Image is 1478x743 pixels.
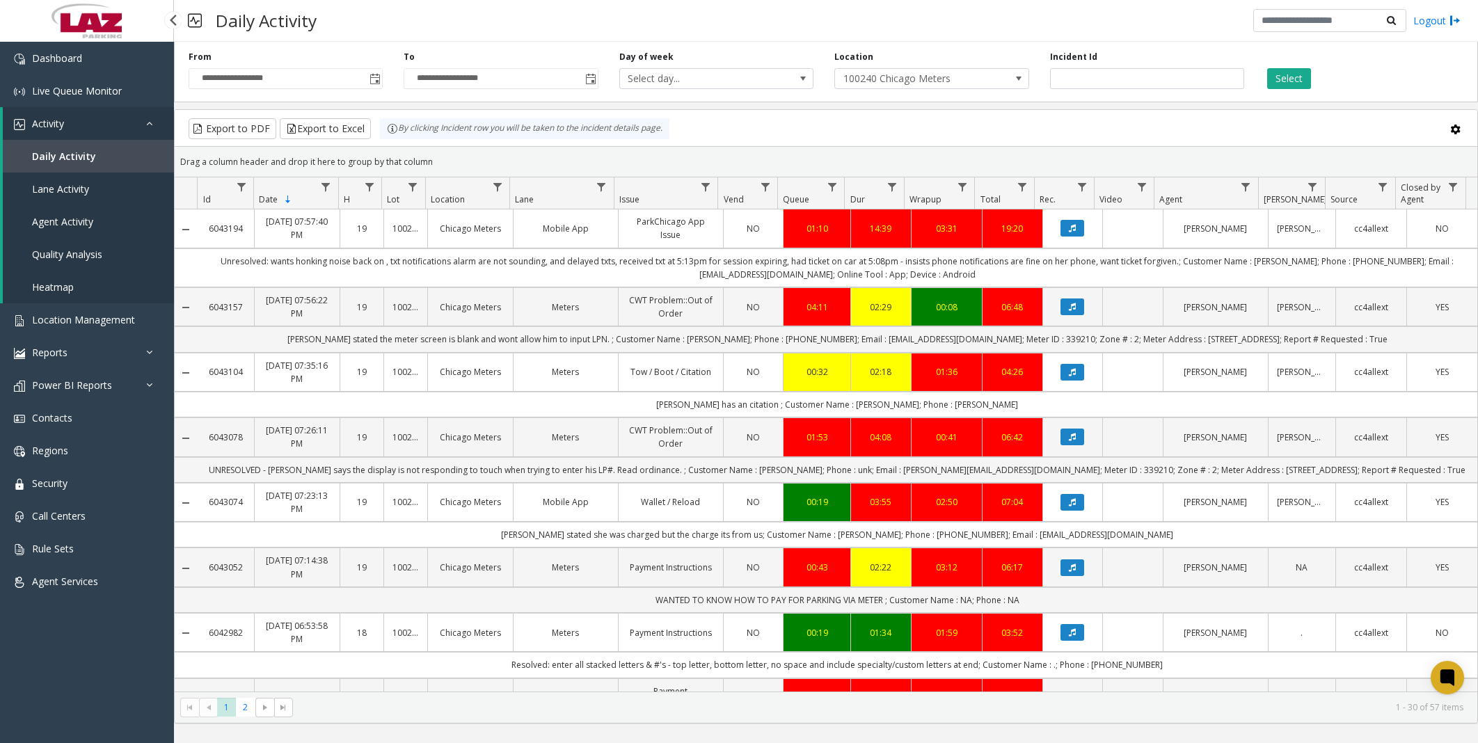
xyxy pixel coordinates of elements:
[32,477,67,490] span: Security
[627,294,715,320] a: CWT Problem::Out of Order
[206,495,246,509] a: 6043074
[175,367,198,378] a: Collapse Details
[592,177,611,196] a: Lane Filter Menu
[859,365,903,378] a: 02:18
[1436,223,1449,234] span: NO
[1415,626,1469,639] a: NO
[349,626,375,639] a: 18
[627,365,715,378] a: Tow / Boot / Citation
[263,294,331,320] a: [DATE] 07:56:22 PM
[1132,177,1151,196] a: Video Filter Menu
[792,365,842,378] a: 00:32
[198,652,1477,678] td: Resolved: enter all stacked letters & #'s - top letter, bottom letter, no space and include speci...
[198,587,1477,613] td: WANTED TO KNOW HOW TO PAY FOR PARKING VIA METER ; Customer Name : NA; Phone : NA
[522,222,610,235] a: Mobile App
[349,365,375,378] a: 19
[14,577,25,588] img: 'icon'
[198,392,1477,417] td: [PERSON_NAME] has an citation ; Customer Name : [PERSON_NAME]; Phone : [PERSON_NAME]
[1436,561,1449,573] span: YES
[1401,182,1440,205] span: Closed by Agent
[991,365,1034,378] a: 04:26
[920,626,974,639] a: 01:59
[980,193,1001,205] span: Total
[301,701,1463,713] kendo-pager-info: 1 - 30 of 57 items
[1413,13,1461,28] a: Logout
[1159,193,1182,205] span: Agent
[32,150,96,163] span: Daily Activity
[991,431,1034,444] div: 06:42
[263,554,331,580] a: [DATE] 07:14:38 PM
[14,479,25,490] img: 'icon'
[991,561,1034,574] div: 06:17
[991,301,1034,314] div: 06:48
[619,193,639,205] span: Issue
[14,544,25,555] img: 'icon'
[627,215,715,241] a: ParkChicago App Issue
[392,365,419,378] a: 100240
[1415,561,1469,574] a: YES
[203,193,211,205] span: Id
[920,365,974,378] a: 01:36
[1277,495,1327,509] a: [PERSON_NAME]
[3,205,174,238] a: Agent Activity
[619,51,674,63] label: Day of week
[953,177,971,196] a: Wrapup Filter Menu
[175,302,198,313] a: Collapse Details
[3,238,174,271] a: Quality Analysis
[1172,431,1260,444] a: [PERSON_NAME]
[834,51,873,63] label: Location
[1172,626,1260,639] a: [PERSON_NAME]
[792,222,842,235] div: 01:10
[920,301,974,314] div: 00:08
[859,561,903,574] div: 02:22
[792,431,842,444] a: 01:53
[1436,366,1449,378] span: YES
[696,177,715,196] a: Issue Filter Menu
[175,224,198,235] a: Collapse Details
[747,366,760,378] span: NO
[1050,51,1097,63] label: Incident Id
[198,522,1477,548] td: [PERSON_NAME] stated she was charged but the charge its from us; Customer Name : [PERSON_NAME]; P...
[991,626,1034,639] a: 03:52
[1072,177,1091,196] a: Rec. Filter Menu
[1172,222,1260,235] a: [PERSON_NAME]
[380,118,669,139] div: By clicking Incident row you will be taken to the incident details page.
[263,619,331,646] a: [DATE] 06:53:58 PM
[1344,626,1398,639] a: cc4allext
[1277,431,1327,444] a: [PERSON_NAME]
[1237,177,1255,196] a: Agent Filter Menu
[582,69,598,88] span: Toggle popup
[515,193,534,205] span: Lane
[206,301,246,314] a: 6043157
[1436,301,1449,313] span: YES
[436,431,504,444] a: Chicago Meters
[1264,193,1327,205] span: [PERSON_NAME]
[920,431,974,444] div: 00:41
[32,509,86,522] span: Call Centers
[431,193,465,205] span: Location
[32,542,74,555] span: Rule Sets
[792,301,842,314] a: 04:11
[32,280,74,294] span: Heatmap
[1012,177,1031,196] a: Total Filter Menu
[1172,301,1260,314] a: [PERSON_NAME]
[1277,626,1327,639] a: .
[792,626,842,639] div: 00:19
[32,51,82,65] span: Dashboard
[835,69,990,88] span: 100240 Chicago Meters
[747,561,760,573] span: NO
[206,561,246,574] a: 6043052
[792,495,842,509] div: 00:19
[14,54,25,65] img: 'icon'
[920,495,974,509] a: 02:50
[859,222,903,235] a: 14:39
[1436,627,1449,639] span: NO
[32,215,93,228] span: Agent Activity
[349,561,375,574] a: 19
[3,140,174,173] a: Daily Activity
[392,626,419,639] a: 100240
[1277,561,1327,574] a: NA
